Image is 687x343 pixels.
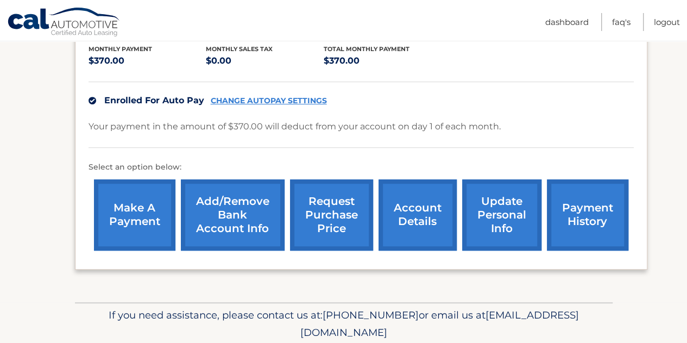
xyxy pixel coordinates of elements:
a: payment history [547,179,628,251]
a: request purchase price [290,179,373,251]
a: Dashboard [545,13,589,31]
a: Logout [654,13,680,31]
p: $370.00 [324,53,442,68]
a: account details [379,179,457,251]
span: Monthly sales Tax [206,45,273,53]
span: Enrolled For Auto Pay [104,95,204,105]
span: [PHONE_NUMBER] [323,309,419,321]
p: $370.00 [89,53,206,68]
a: Add/Remove bank account info [181,179,285,251]
p: If you need assistance, please contact us at: or email us at [82,307,606,341]
a: make a payment [94,179,175,251]
a: FAQ's [612,13,631,31]
a: update personal info [462,179,541,251]
p: $0.00 [206,53,324,68]
p: Your payment in the amount of $370.00 will deduct from your account on day 1 of each month. [89,119,501,134]
a: CHANGE AUTOPAY SETTINGS [211,96,327,105]
a: Cal Automotive [7,7,121,39]
img: check.svg [89,97,96,104]
span: Total Monthly Payment [324,45,409,53]
span: Monthly Payment [89,45,152,53]
p: Select an option below: [89,161,634,174]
